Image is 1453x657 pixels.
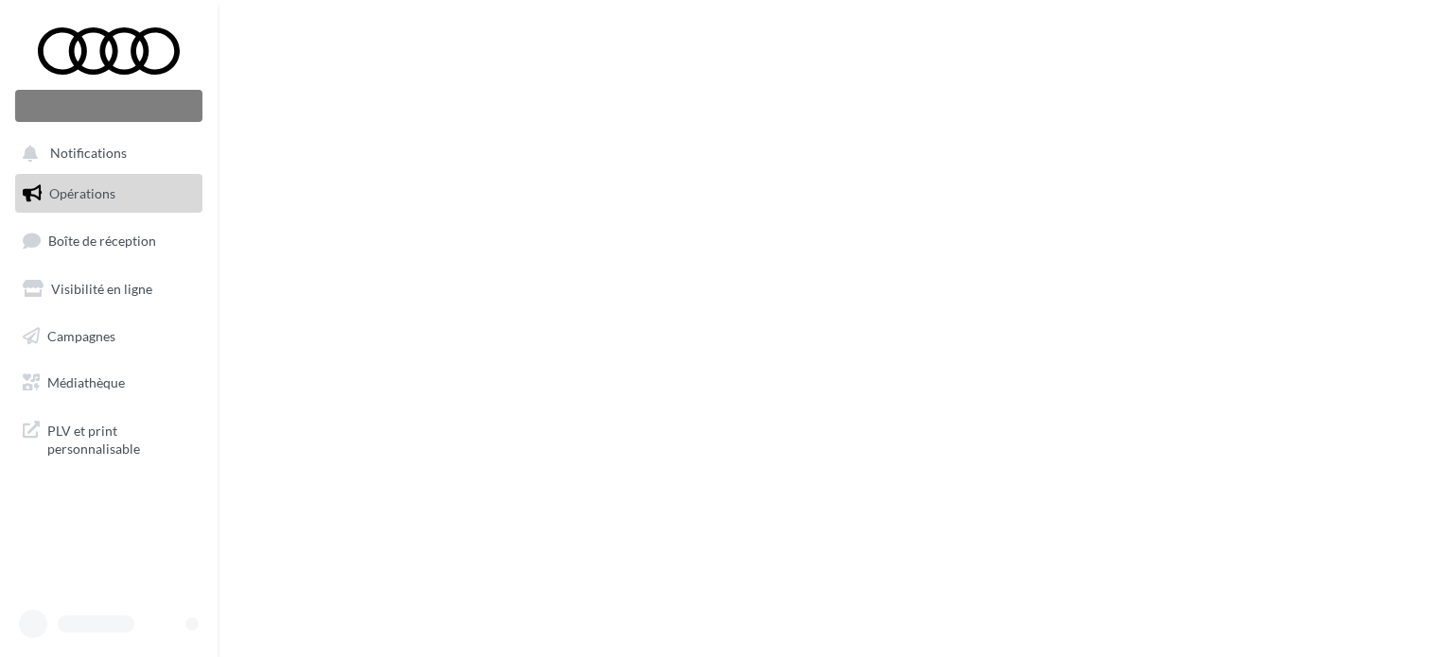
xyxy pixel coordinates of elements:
a: PLV et print personnalisable [11,410,206,466]
a: Campagnes [11,317,206,356]
span: Campagnes [47,327,115,343]
a: Visibilité en ligne [11,269,206,309]
span: Médiathèque [47,374,125,390]
span: Opérations [49,185,115,201]
span: Notifications [50,146,127,162]
span: PLV et print personnalisable [47,418,195,458]
div: Nouvelle campagne [15,90,202,122]
a: Opérations [11,174,206,214]
span: Visibilité en ligne [51,281,152,297]
a: Médiathèque [11,363,206,403]
a: Boîte de réception [11,220,206,261]
span: Boîte de réception [48,233,156,249]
